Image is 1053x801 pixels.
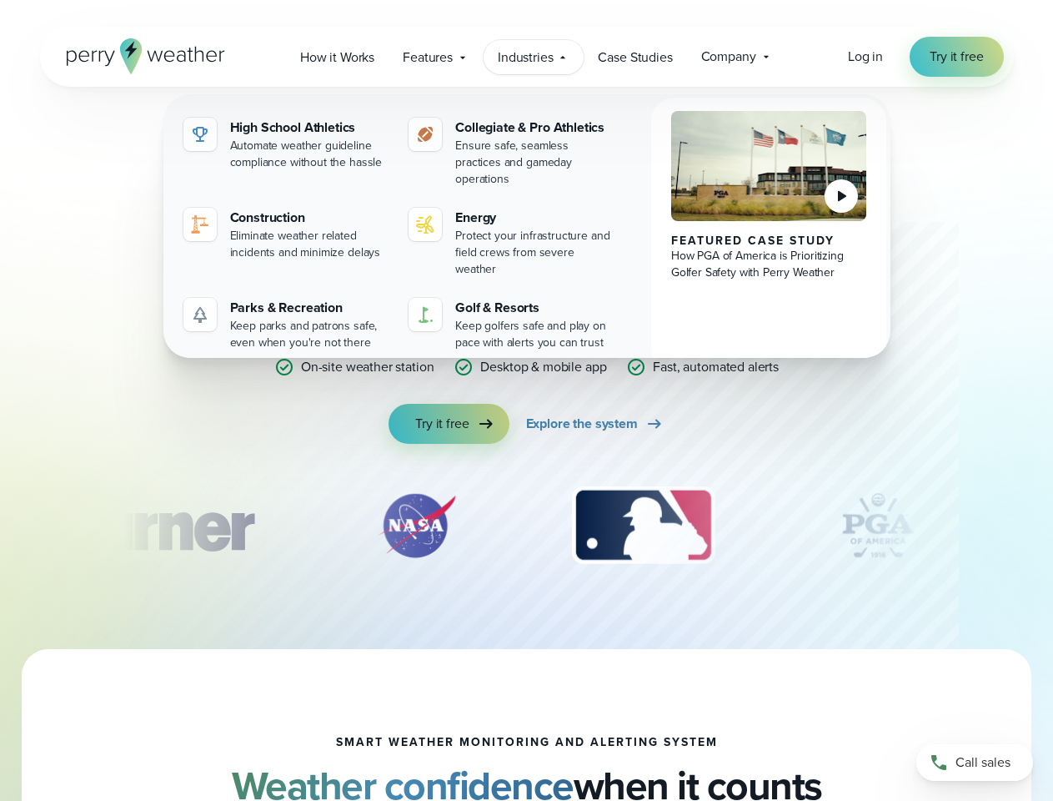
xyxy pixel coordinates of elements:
span: Industries [498,48,553,68]
div: 4 of 12 [811,484,945,567]
span: Company [701,47,756,67]
img: golf-iconV2.svg [415,305,435,325]
a: Parks & Recreation Keep parks and patrons safe, even when you're not there [177,291,396,358]
a: Call sales [916,744,1033,781]
span: Log in [848,47,883,66]
div: Ensure safe, seamless practices and gameday operations [455,138,614,188]
div: Featured Case Study [671,234,867,248]
div: 1 of 12 [41,484,278,567]
a: Energy Protect your infrastructure and field crews from severe weather [402,201,621,285]
a: PGA of America, Frisco Campus Featured Case Study How PGA of America is Prioritizing Golfer Safet... [651,98,887,371]
a: High School Athletics Automate weather guideline compliance without the hassle [177,111,396,178]
img: parks-icon-grey.svg [190,305,210,325]
img: energy-icon@2x-1.svg [415,214,435,234]
p: Fast, automated alerts [653,357,779,377]
span: How it Works [300,48,374,68]
div: Construction [230,208,389,228]
a: Try it free [910,37,1003,77]
div: Eliminate weather related incidents and minimize delays [230,228,389,261]
div: Parks & Recreation [230,298,389,318]
h1: smart weather monitoring and alerting system [336,736,718,749]
img: noun-crane-7630938-1@2x.svg [190,214,210,234]
img: MLB.svg [555,484,731,567]
img: PGA.svg [811,484,945,567]
span: Try it free [930,47,983,67]
div: Protect your infrastructure and field crews from severe weather [455,228,614,278]
a: Case Studies [584,40,686,74]
div: Collegiate & Pro Athletics [455,118,614,138]
div: Energy [455,208,614,228]
span: Explore the system [526,414,638,434]
a: How it Works [286,40,389,74]
p: Desktop & mobile app [480,357,606,377]
a: Collegiate & Pro Athletics Ensure safe, seamless practices and gameday operations [402,111,621,194]
a: Explore the system [526,404,664,444]
div: Keep golfers safe and play on pace with alerts you can trust [455,318,614,351]
img: highschool-icon.svg [190,124,210,144]
span: Features [403,48,453,68]
p: On-site weather station [301,357,434,377]
span: Try it free [415,414,469,434]
div: Keep parks and patrons safe, even when you're not there [230,318,389,351]
div: High School Athletics [230,118,389,138]
img: NASA.svg [359,484,475,567]
img: proathletics-icon@2x-1.svg [415,124,435,144]
div: Automate weather guideline compliance without the hassle [230,138,389,171]
a: Log in [848,47,883,67]
div: slideshow [123,484,930,576]
a: Golf & Resorts Keep golfers safe and play on pace with alerts you can trust [402,291,621,358]
span: Case Studies [598,48,672,68]
div: 3 of 12 [555,484,731,567]
div: How PGA of America is Prioritizing Golfer Safety with Perry Weather [671,248,867,281]
a: Try it free [389,404,509,444]
img: Turner-Construction_1.svg [41,484,278,567]
a: Construction Eliminate weather related incidents and minimize delays [177,201,396,268]
img: PGA of America, Frisco Campus [671,111,867,221]
div: 2 of 12 [359,484,475,567]
div: Golf & Resorts [455,298,614,318]
span: Call sales [955,753,1010,773]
